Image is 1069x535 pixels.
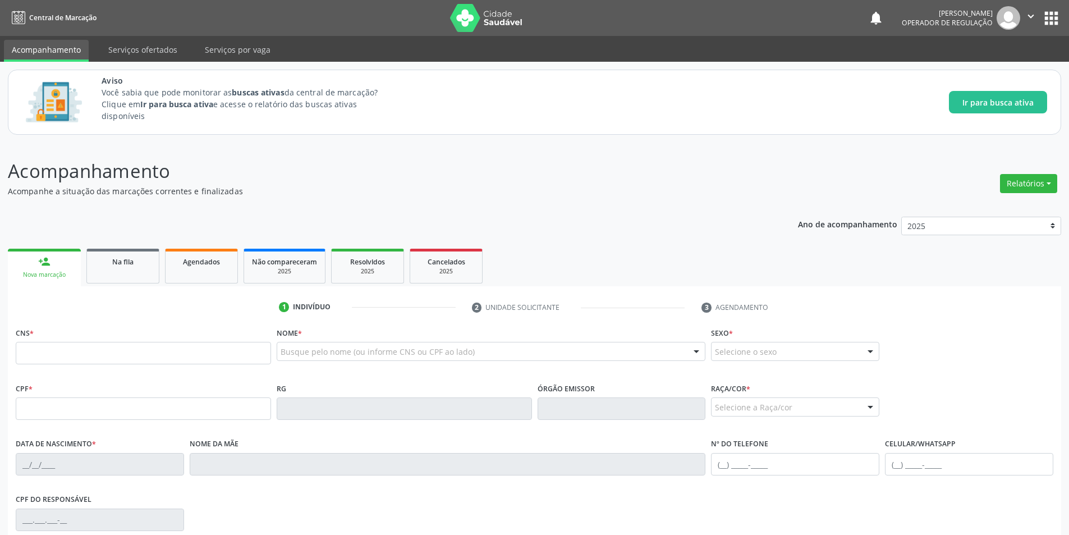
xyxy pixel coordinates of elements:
label: Nome da mãe [190,436,238,453]
label: Órgão emissor [538,380,595,397]
a: Acompanhamento [4,40,89,62]
div: [PERSON_NAME] [902,8,993,18]
button: Relatórios [1000,174,1057,193]
button: notifications [868,10,884,26]
div: 2025 [339,267,396,276]
span: Ir para busca ativa [962,97,1034,108]
label: Sexo [711,324,733,342]
span: Busque pelo nome (ou informe CNS ou CPF ao lado) [281,346,475,358]
p: Acompanhe a situação das marcações correntes e finalizadas [8,185,745,197]
div: Nova marcação [16,271,73,279]
label: CPF do responsável [16,491,91,509]
div: 2025 [418,267,474,276]
label: Nº do Telefone [711,436,768,453]
div: Indivíduo [293,302,331,312]
strong: Ir para busca ativa [140,99,213,109]
img: Imagem de CalloutCard [22,77,86,127]
span: Resolvidos [350,257,385,267]
label: RG [277,380,286,397]
input: (__) _____-_____ [711,453,879,475]
a: Serviços por vaga [197,40,278,60]
span: Aviso [102,75,398,86]
button: Ir para busca ativa [949,91,1047,113]
span: Selecione o sexo [715,346,777,358]
input: ___.___.___-__ [16,509,184,531]
img: img [997,6,1020,30]
span: Selecione a Raça/cor [715,401,792,413]
p: Acompanhamento [8,157,745,185]
p: Ano de acompanhamento [798,217,897,231]
span: Agendados [183,257,220,267]
label: Data de nascimento [16,436,96,453]
a: Serviços ofertados [100,40,185,60]
p: Você sabia que pode monitorar as da central de marcação? Clique em e acesse o relatório das busca... [102,86,398,122]
span: Cancelados [428,257,465,267]
button:  [1020,6,1042,30]
span: Não compareceram [252,257,317,267]
div: person_add [38,255,51,268]
span: Central de Marcação [29,13,97,22]
label: CNS [16,324,34,342]
span: Operador de regulação [902,18,993,28]
a: Central de Marcação [8,8,97,27]
button: apps [1042,8,1061,28]
input: (__) _____-_____ [885,453,1053,475]
span: Na fila [112,257,134,267]
div: 1 [279,302,289,312]
input: __/__/____ [16,453,184,475]
div: 2025 [252,267,317,276]
i:  [1025,10,1037,22]
label: Nome [277,324,302,342]
label: Raça/cor [711,380,750,397]
label: Celular/WhatsApp [885,436,956,453]
strong: buscas ativas [232,87,284,98]
label: CPF [16,380,33,397]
